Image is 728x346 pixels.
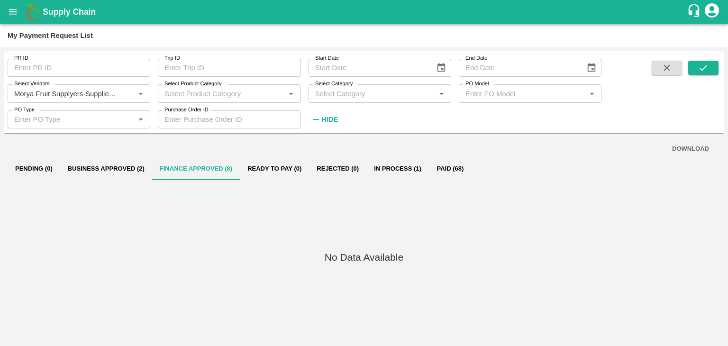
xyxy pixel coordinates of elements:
[240,157,309,180] button: Ready To Pay (0)
[309,111,341,127] button: Hide
[703,2,720,22] div: account of current user
[43,5,687,18] a: Supply Chain
[14,55,28,62] label: PR ID
[432,59,450,77] button: Choose date
[465,80,489,88] label: PO Model
[325,251,403,264] h5: No Data Available
[311,87,433,100] input: Select Category
[24,2,43,21] img: logo
[43,7,96,17] b: Supply Chain
[135,87,147,100] button: Open
[10,113,132,126] input: Enter PO Type
[315,55,339,62] label: Start Date
[60,157,152,180] button: Business Approved (2)
[135,113,147,126] button: Open
[8,59,150,77] input: Enter PR ID
[164,80,222,88] label: Select Product Category
[436,87,448,100] button: Open
[164,55,180,62] label: Trip ID
[14,80,50,88] label: Select Vendors
[366,157,429,180] button: In Process (1)
[158,59,300,77] input: Enter Trip ID
[315,80,353,88] label: Select Category
[8,29,93,42] div: My Payment Request List
[14,106,35,114] label: PO Type
[459,59,579,77] input: End Date
[462,87,583,100] input: Enter PO Model
[164,106,209,114] label: Purchase Order ID
[10,87,119,100] input: Select Vendor
[2,1,24,23] button: open drawer
[285,87,297,100] button: Open
[429,157,472,180] button: Paid (68)
[152,157,240,180] button: Finance Approved (8)
[321,116,338,123] strong: Hide
[158,110,300,128] input: Enter Purchase Order ID
[586,87,598,100] button: Open
[161,87,282,100] input: Select Product Category
[465,55,487,62] label: End Date
[8,157,60,180] button: Pending (0)
[582,59,601,77] button: Choose date
[309,157,366,180] button: Rejected (0)
[687,3,703,20] div: customer-support
[668,141,713,157] button: DOWNLOAD
[309,59,428,77] input: Start Date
